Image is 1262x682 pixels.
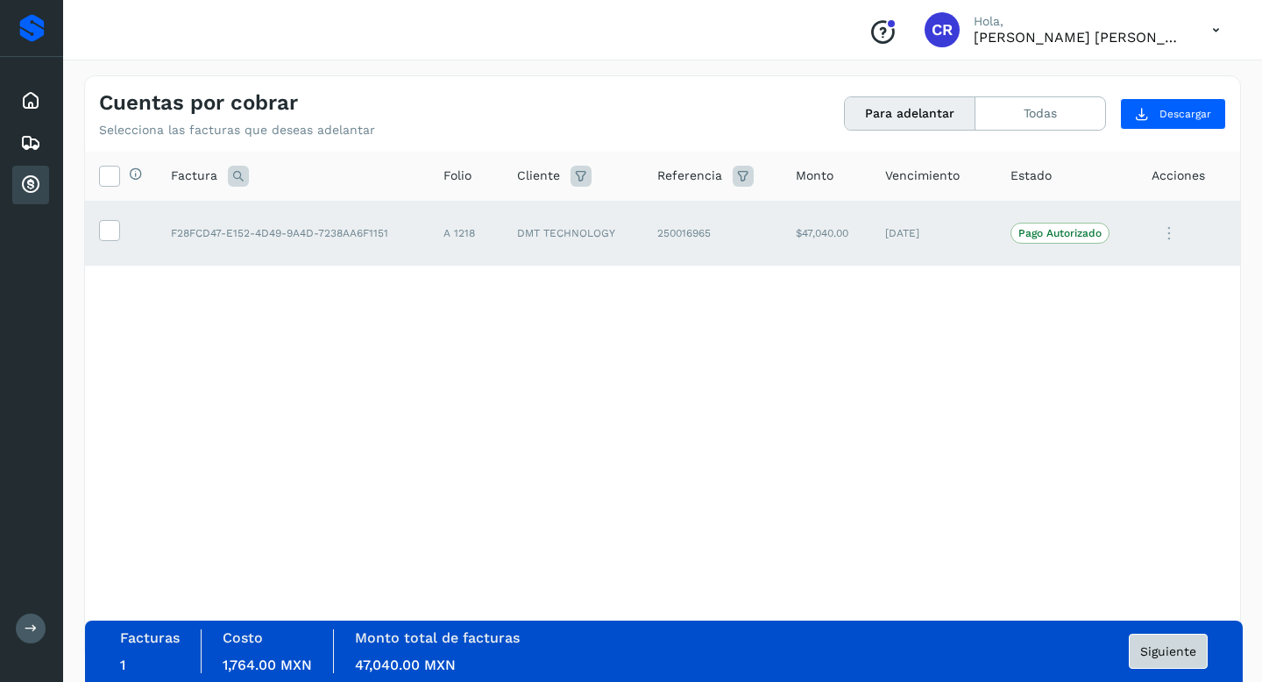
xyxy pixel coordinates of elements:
[871,201,996,266] td: [DATE]
[974,29,1184,46] p: CARLOS RODOLFO BELLI PEDRAZA
[12,166,49,204] div: Cuentas por cobrar
[223,629,263,646] label: Costo
[517,167,560,185] span: Cliente
[796,167,833,185] span: Monto
[782,201,871,266] td: $47,040.00
[1120,98,1226,130] button: Descargar
[157,201,429,266] td: F28FCD47-E152-4D49-9A4D-7238AA6F1151
[1010,167,1052,185] span: Estado
[1018,227,1102,239] p: Pago Autorizado
[1129,634,1208,669] button: Siguiente
[657,167,722,185] span: Referencia
[12,124,49,162] div: Embarques
[974,14,1184,29] p: Hola,
[223,657,312,673] span: 1,764.00 MXN
[1152,167,1205,185] span: Acciones
[643,201,782,266] td: 250016965
[443,167,471,185] span: Folio
[355,629,520,646] label: Monto total de facturas
[355,657,456,673] span: 47,040.00 MXN
[171,167,217,185] span: Factura
[503,201,643,266] td: DMT TECHNOLOGY
[885,167,960,185] span: Vencimiento
[120,657,125,673] span: 1
[1159,106,1211,122] span: Descargar
[429,201,503,266] td: A 1218
[120,629,180,646] label: Facturas
[845,97,975,130] button: Para adelantar
[12,82,49,120] div: Inicio
[99,90,298,116] h4: Cuentas por cobrar
[99,123,375,138] p: Selecciona las facturas que deseas adelantar
[975,97,1105,130] button: Todas
[1140,645,1196,657] span: Siguiente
